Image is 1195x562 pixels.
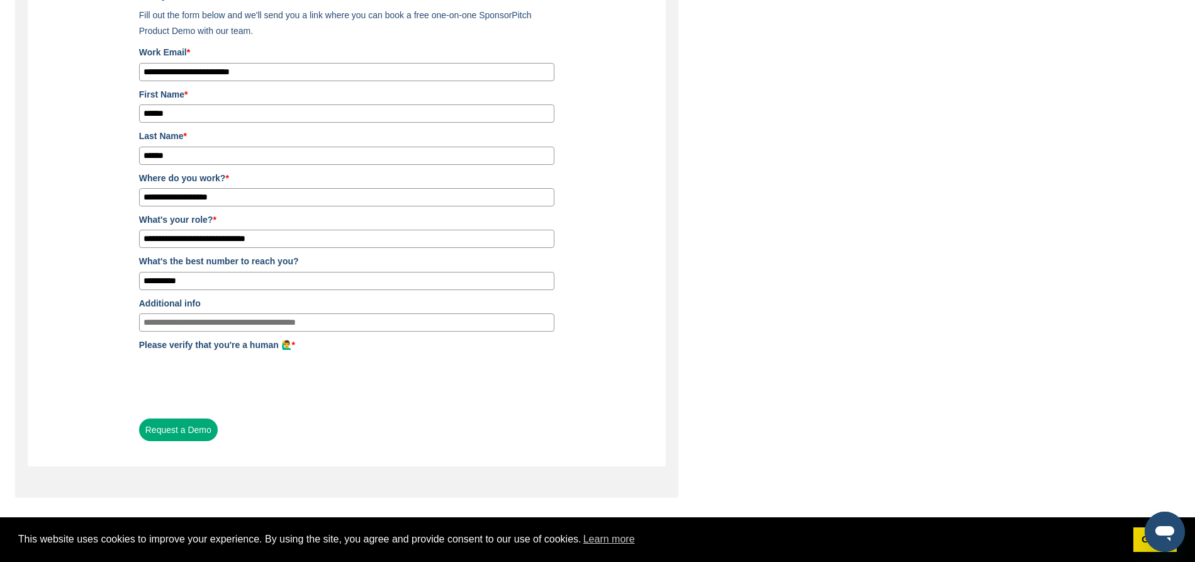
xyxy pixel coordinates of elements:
a: learn more about cookies [581,530,637,549]
iframe: reCAPTCHA [139,356,330,405]
p: Fill out the form below and we'll send you a link where you can book a free one-on-one SponsorPit... [139,8,554,39]
label: Where do you work? [139,171,554,185]
label: What's the best number to reach you? [139,254,554,268]
label: Work Email [139,45,554,59]
a: dismiss cookie message [1133,527,1177,553]
button: Request a Demo [139,419,218,441]
label: Last Name [139,129,554,143]
label: What's your role? [139,213,554,227]
label: Please verify that you're a human 🙋‍♂️ [139,338,554,352]
label: First Name [139,87,554,101]
iframe: Button to launch messaging window [1145,512,1185,552]
label: Additional info [139,296,554,310]
span: This website uses cookies to improve your experience. By using the site, you agree and provide co... [18,530,1123,549]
